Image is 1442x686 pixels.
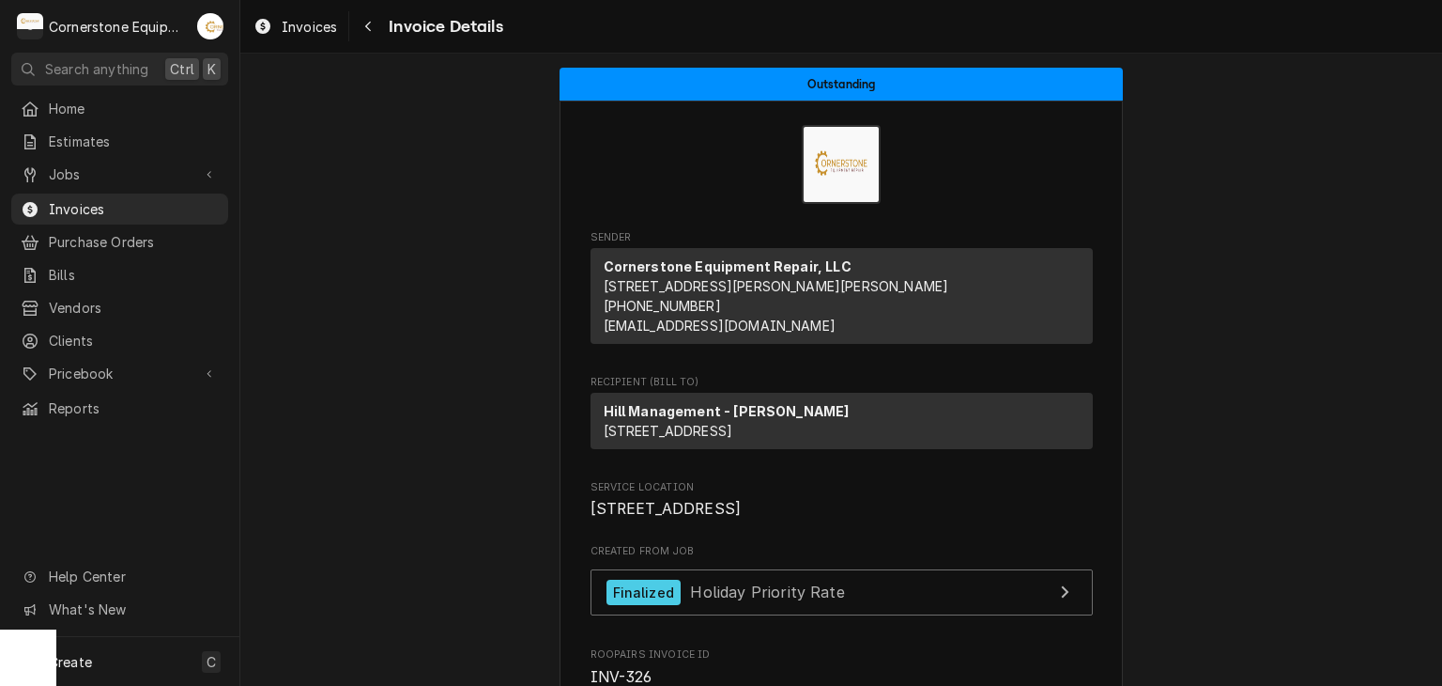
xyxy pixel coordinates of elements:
div: Status [560,68,1123,101]
a: Reports [11,393,228,424]
span: What's New [49,600,217,619]
span: Bills [49,265,219,285]
span: Pricebook [49,364,191,383]
a: View Job [591,569,1093,616]
span: Outstanding [807,78,876,90]
a: Clients [11,325,228,356]
a: Estimates [11,126,228,157]
span: K [207,59,216,79]
button: Search anythingCtrlK [11,53,228,86]
span: Service Location [591,480,1093,495]
span: Invoices [49,199,219,219]
div: Cornerstone Equipment Repair, LLC's Avatar [17,13,43,39]
span: [STREET_ADDRESS] [604,423,733,439]
span: Reports [49,398,219,418]
strong: Cornerstone Equipment Repair, LLC [604,258,851,274]
div: Finalized [606,580,681,605]
div: Recipient (Bill To) [591,393,1093,457]
a: Invoices [246,11,345,42]
span: Create [49,654,92,670]
span: Purchase Orders [49,232,219,252]
a: Go to Help Center [11,561,228,592]
span: Recipient (Bill To) [591,375,1093,390]
a: [PHONE_NUMBER] [604,298,721,314]
span: Sender [591,230,1093,245]
div: Invoice Recipient [591,375,1093,458]
span: Search anything [45,59,148,79]
a: Go to Jobs [11,159,228,190]
a: Purchase Orders [11,226,228,257]
span: Jobs [49,164,191,184]
span: Service Location [591,498,1093,521]
div: Created From Job [591,544,1093,625]
div: Sender [591,248,1093,351]
a: [EMAIL_ADDRESS][DOMAIN_NAME] [604,318,836,334]
img: Logo [802,125,881,204]
span: Clients [49,331,219,351]
span: Holiday Priority Rate [690,583,844,601]
div: Invoice Sender [591,230,1093,352]
span: C [207,652,216,672]
div: Sender [591,248,1093,344]
span: [STREET_ADDRESS] [591,500,742,518]
a: Home [11,93,228,124]
span: Vendors [49,298,219,318]
div: C [17,13,43,39]
span: Ctrl [170,59,194,79]
div: Cornerstone Equipment Repair, LLC [49,17,187,37]
a: Go to Pricebook [11,358,228,389]
span: Help Center [49,567,217,586]
span: Roopairs Invoice ID [591,647,1093,663]
span: Home [49,99,219,118]
span: Invoices [282,17,337,37]
a: Vendors [11,292,228,323]
span: Invoice Details [383,14,502,39]
button: Navigate back [353,11,383,41]
a: Bills [11,259,228,290]
a: Go to What's New [11,594,228,625]
span: Created From Job [591,544,1093,559]
div: Service Location [591,480,1093,521]
span: [STREET_ADDRESS][PERSON_NAME][PERSON_NAME] [604,278,949,294]
span: Estimates [49,132,219,151]
span: INV-326 [591,668,652,686]
div: Andrew Buigues's Avatar [197,13,223,39]
strong: Hill Management - [PERSON_NAME] [604,403,850,419]
a: Invoices [11,194,228,225]
div: Recipient (Bill To) [591,393,1093,449]
div: AB [197,13,223,39]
